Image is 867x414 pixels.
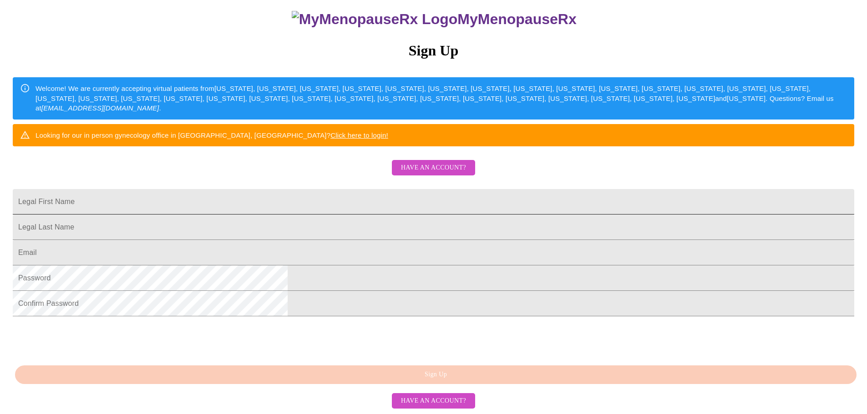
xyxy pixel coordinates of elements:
[330,131,388,139] a: Click here to login!
[392,393,475,409] button: Have an account?
[35,127,388,144] div: Looking for our in person gynecology office in [GEOGRAPHIC_DATA], [GEOGRAPHIC_DATA]?
[41,104,159,112] em: [EMAIL_ADDRESS][DOMAIN_NAME]
[13,321,151,356] iframe: reCAPTCHA
[14,11,855,28] h3: MyMenopauseRx
[292,11,457,28] img: MyMenopauseRx Logo
[392,160,475,176] button: Have an account?
[401,395,466,407] span: Have an account?
[390,170,477,178] a: Have an account?
[35,80,847,116] div: Welcome! We are currently accepting virtual patients from [US_STATE], [US_STATE], [US_STATE], [US...
[13,42,854,59] h3: Sign Up
[401,162,466,174] span: Have an account?
[390,396,477,404] a: Have an account?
